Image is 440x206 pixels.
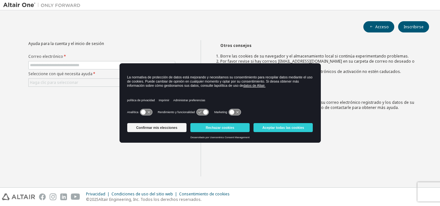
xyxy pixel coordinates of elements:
font: 2025 [90,197,99,202]
font: Seleccione con qué necesita ayuda [28,71,92,76]
font: Condiciones de uso del sitio web [111,191,173,197]
font: Privacidad [86,191,105,197]
font: Altair Engineering, Inc. Todos los derechos reservados. [99,197,202,202]
font: Ayuda para la cuenta y el inicio de sesión [28,41,104,46]
font: Correo electrónico [28,54,63,59]
button: Acceso [363,21,394,32]
button: Inscribirse [398,21,429,32]
font: Haga clic para seleccionar [30,80,78,85]
font: Acceso [375,24,389,30]
font: Otros consejos [220,43,252,48]
img: instagram.svg [50,193,56,200]
img: youtube.svg [71,193,80,200]
img: linkedin.svg [60,193,67,200]
img: facebook.svg [39,193,46,200]
div: Haga clic para seleccionar [29,79,175,86]
img: altair_logo.svg [2,193,35,200]
font: Por favor revise si hay correos [EMAIL_ADDRESS][DOMAIN_NAME] en su carpeta de correo no deseado o... [220,58,415,69]
img: Altair Uno [3,2,84,8]
font: Inscribirse [404,24,424,30]
font: © [86,197,90,202]
font: Consentimiento de cookies [179,191,230,197]
font: Borre las cookies de su navegador y el almacenamiento local si continúa experimentando problemas. [220,53,409,59]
